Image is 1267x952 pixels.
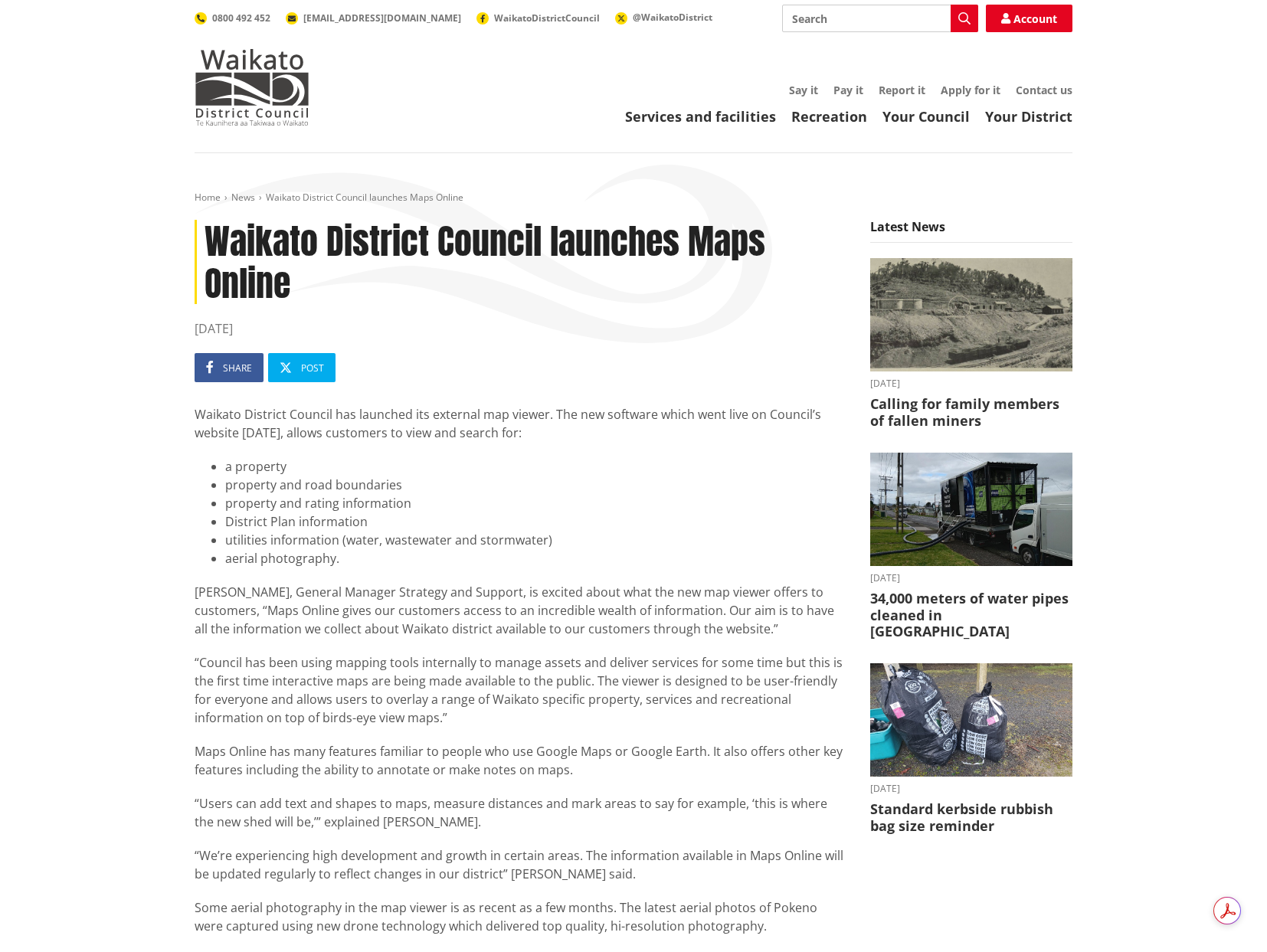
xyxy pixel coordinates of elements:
a: 0800 492 452 [195,11,270,25]
time: [DATE] [870,784,1072,793]
time: [DATE] [195,319,847,338]
span: WaikatoDistrictCouncil [494,11,600,25]
span: Waikato District Council launches Maps Online [266,191,463,204]
a: Home [195,191,221,204]
h3: Calling for family members of fallen miners [870,396,1072,429]
a: WaikatoDistrictCouncil [476,11,600,25]
a: Your Council [882,107,970,126]
span: @WaikatoDistrict [633,11,712,24]
span: Post [301,361,324,375]
a: Post [268,353,336,382]
a: News [231,191,255,204]
a: Share [195,353,264,382]
a: Pay it [833,83,863,97]
h3: 34,000 meters of water pipes cleaned in [GEOGRAPHIC_DATA] [870,591,1072,640]
p: Waikato District Council has launched its external map viewer. The new software which went live o... [195,405,847,442]
li: aerial photography. [225,549,847,568]
span: [EMAIL_ADDRESS][DOMAIN_NAME] [303,11,461,25]
p: “Users can add text and shapes to maps, measure distances and mark areas to say for example, ‘thi... [195,794,847,831]
p: Maps Online has many features familiar to people who use Google Maps or Google Earth. It also off... [195,742,847,779]
time: [DATE] [870,379,1072,388]
h5: Latest News [870,220,1072,243]
a: Account [986,5,1072,32]
a: @WaikatoDistrict [615,11,712,24]
img: Waikato District Council - Te Kaunihera aa Takiwaa o Waikato [195,49,309,126]
p: “We’re experiencing high development and growth in certain areas. The information available in Ma... [195,846,847,883]
li: District Plan information [225,512,847,531]
h1: Waikato District Council launches Maps Online [195,220,847,304]
input: Search input [782,5,978,32]
a: Report it [879,83,925,97]
a: Say it [789,83,818,97]
li: property and road boundaries [225,476,847,494]
a: Recreation [791,107,867,126]
nav: breadcrumb [195,191,1072,204]
a: A black-and-white historic photograph shows a hillside with trees, small buildings, and cylindric... [870,258,1072,430]
img: 20250825_074435 [870,663,1072,777]
li: utilities information (water, wastewater and stormwater) [225,531,847,549]
time: [DATE] [870,574,1072,583]
span: Share [223,361,252,375]
p: Some aerial photography in the map viewer is as recent as a few months. The latest aerial photos ... [195,898,847,935]
a: Services and facilities [625,107,776,126]
a: Contact us [1016,83,1072,97]
p: [PERSON_NAME], General Manager Strategy and Support, is excited about what the new map viewer off... [195,583,847,638]
a: [DATE] Standard kerbside rubbish bag size reminder [870,663,1072,835]
a: [EMAIL_ADDRESS][DOMAIN_NAME] [286,11,461,25]
img: NO-DES unit flushing water pipes in Huntly [870,453,1072,567]
li: a property [225,457,847,476]
span: 0800 492 452 [212,11,270,25]
a: [DATE] 34,000 meters of water pipes cleaned in [GEOGRAPHIC_DATA] [870,453,1072,640]
li: property and rating information [225,494,847,512]
p: “Council has been using mapping tools internally to manage assets and deliver services for some t... [195,653,847,727]
a: Your District [985,107,1072,126]
h3: Standard kerbside rubbish bag size reminder [870,801,1072,834]
a: Apply for it [941,83,1000,97]
img: Glen Afton Mine 1939 [870,258,1072,372]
